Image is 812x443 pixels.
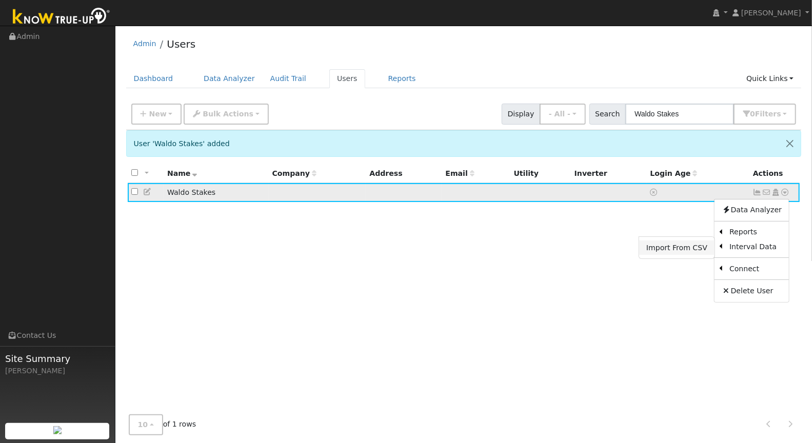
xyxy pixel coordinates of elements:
a: Admin [133,39,156,48]
a: Reports [722,225,789,239]
div: Utility [514,168,567,179]
span: New [149,110,166,118]
div: Address [369,168,438,179]
span: Days since last login [650,169,698,177]
a: Connect [722,261,789,276]
span: User 'Waldo Stakes' added [134,139,230,148]
button: Bulk Actions [184,104,268,125]
span: Site Summary [5,352,110,366]
span: Filter [755,110,781,118]
a: Import From CSV [639,240,715,255]
button: New [131,104,182,125]
span: Display [502,104,540,125]
a: Not connected [753,188,762,196]
span: 10 [138,420,148,429]
span: of 1 rows [129,414,196,435]
a: Other actions [781,187,790,198]
div: Inverter [575,168,643,179]
span: Name [167,169,197,177]
span: Email [445,169,474,177]
a: Users [167,38,195,50]
a: Reports [381,69,424,88]
button: - All - [540,104,586,125]
a: Audit Trail [263,69,314,88]
a: Login As [771,188,780,196]
a: Interval Data [722,239,789,254]
span: [PERSON_NAME] [741,9,801,17]
span: Search [589,104,626,125]
i: No email address [762,189,771,196]
div: Actions [753,168,796,179]
div: [PERSON_NAME] [5,366,110,376]
a: Delete User [715,284,789,298]
span: Company name [272,169,316,177]
a: Users [329,69,365,88]
a: Data Analyzer [715,203,789,217]
button: Close [779,131,801,156]
a: Dashboard [126,69,181,88]
a: Data Analyzer [196,69,263,88]
button: 0Filters [734,104,796,125]
input: Search [625,104,734,125]
img: Know True-Up [8,6,115,29]
button: 10 [129,414,163,435]
a: Edit User [143,188,152,196]
a: No login access [650,188,660,196]
a: Quick Links [739,69,801,88]
span: s [777,110,781,118]
img: retrieve [53,426,62,434]
span: Bulk Actions [203,110,253,118]
td: Waldo Stakes [164,183,269,202]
